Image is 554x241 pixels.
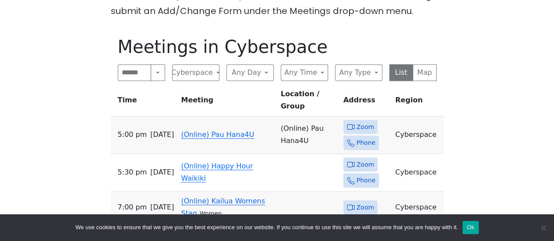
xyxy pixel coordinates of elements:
span: [DATE] [150,129,174,141]
span: No [539,223,547,232]
td: Cyberspace [392,116,443,154]
th: Time [111,88,178,116]
th: Address [340,88,392,116]
button: List [389,64,413,81]
span: We use cookies to ensure that we give you the best experience on our website. If you continue to ... [75,223,458,232]
th: Meeting [177,88,277,116]
a: (Online) Kailua Womens Stag [181,197,265,217]
span: Zoom [356,202,374,213]
h1: Meetings in Cyberspace [118,36,437,57]
span: Zoom [356,159,374,170]
th: Location / Group [277,88,340,116]
span: Phone [356,175,375,186]
td: Cyberspace [392,154,443,192]
th: Region [392,88,443,116]
button: Any Type [335,64,382,81]
td: Cyberspace [392,192,443,224]
span: Zoom [356,122,374,133]
input: Search [118,64,152,81]
span: 5:30 PM [118,166,147,178]
button: Any Time [281,64,328,81]
span: 7:00 PM [118,201,147,213]
span: [DATE] [150,166,174,178]
a: (Online) Pau Hana4U [181,130,254,139]
button: Cyberspace [172,64,219,81]
td: (Online) Pau Hana4U [277,116,340,154]
small: Women [200,210,222,217]
button: Ok [462,221,479,234]
span: 5:00 PM [118,129,147,141]
a: (Online) Happy Hour Waikiki [181,162,253,182]
span: Phone [356,137,375,148]
button: Search [151,64,165,81]
span: [DATE] [150,201,174,213]
button: Any Day [226,64,274,81]
button: Map [413,64,437,81]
